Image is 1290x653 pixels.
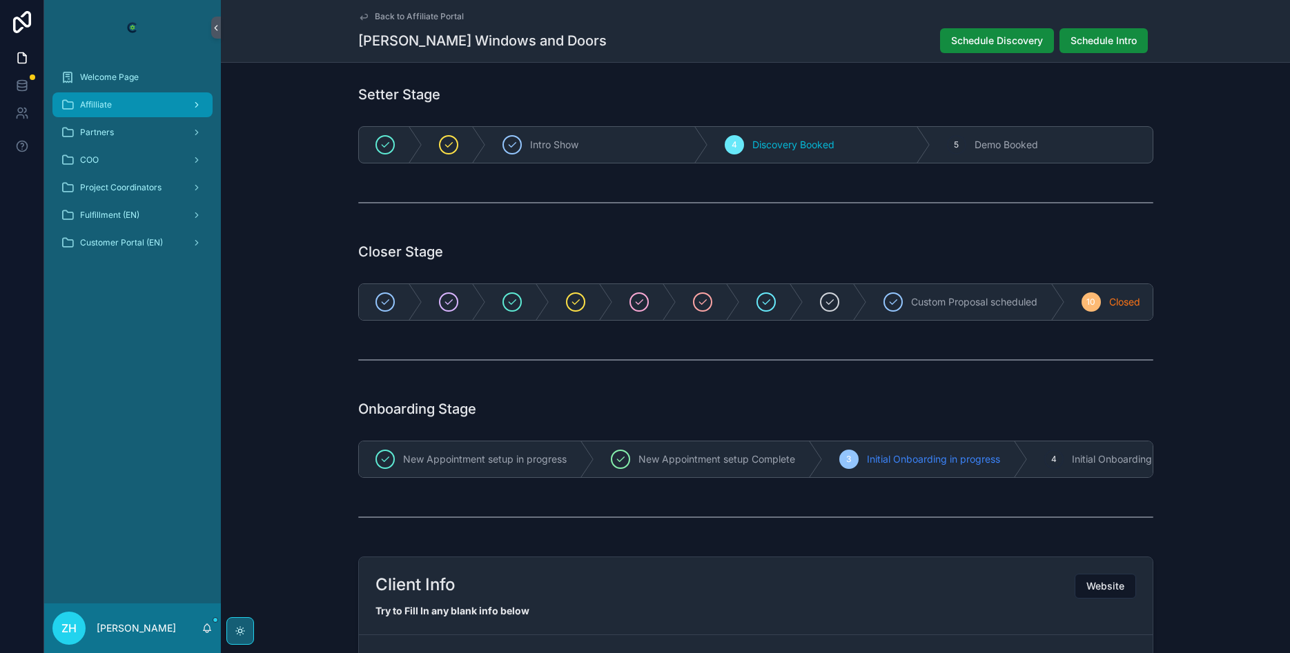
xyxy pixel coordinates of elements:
h1: Onboarding Stage [358,399,476,419]
strong: Try to Fill In any blank info below [375,605,529,616]
button: Website [1075,574,1136,599]
span: Back to Affiliate Portal [375,11,464,22]
span: Fulfillment (EN) [80,210,139,221]
a: Back to Affiliate Portal [358,11,464,22]
span: New Appointment setup in progress [403,452,567,466]
span: 4 [732,139,737,150]
span: Custom Proposal scheduled [911,295,1037,309]
a: Partners [52,120,213,145]
span: Initial Onboarding in progress [867,452,1000,466]
a: COO [52,148,213,172]
a: Affilliate [52,92,213,117]
span: 5 [954,139,959,150]
img: App logo [121,17,144,39]
p: [PERSON_NAME] [97,621,176,635]
span: Intro Show [530,138,578,152]
a: Fulfillment (EN) [52,203,213,228]
a: Project Coordinators [52,175,213,200]
span: Customer Portal (EN) [80,237,163,248]
button: Schedule Intro [1059,28,1148,53]
span: Project Coordinators [80,182,162,193]
span: Schedule Discovery [951,34,1043,48]
span: 10 [1086,297,1095,308]
span: 4 [1051,454,1057,465]
span: Demo Booked [975,138,1038,152]
a: Welcome Page [52,65,213,90]
span: Website [1086,579,1124,593]
span: Closed [1109,295,1140,309]
span: New Appointment setup Complete [638,452,795,466]
span: COO [80,154,99,165]
span: ZH [61,620,77,636]
div: scrollable content [44,55,221,273]
h1: Closer Stage [358,242,443,261]
h2: Client Info [375,574,456,596]
span: Affilliate [80,99,112,110]
span: Schedule Intro [1071,34,1137,48]
span: Discovery Booked [752,138,834,152]
span: Initial Onboarding Complete [1072,452,1198,466]
span: Partners [80,127,114,138]
h1: [PERSON_NAME] Windows and Doors [358,31,607,50]
span: Welcome Page [80,72,139,83]
a: Customer Portal (EN) [52,230,213,255]
span: 3 [846,454,851,465]
button: Schedule Discovery [940,28,1054,53]
h1: Setter Stage [358,85,440,104]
